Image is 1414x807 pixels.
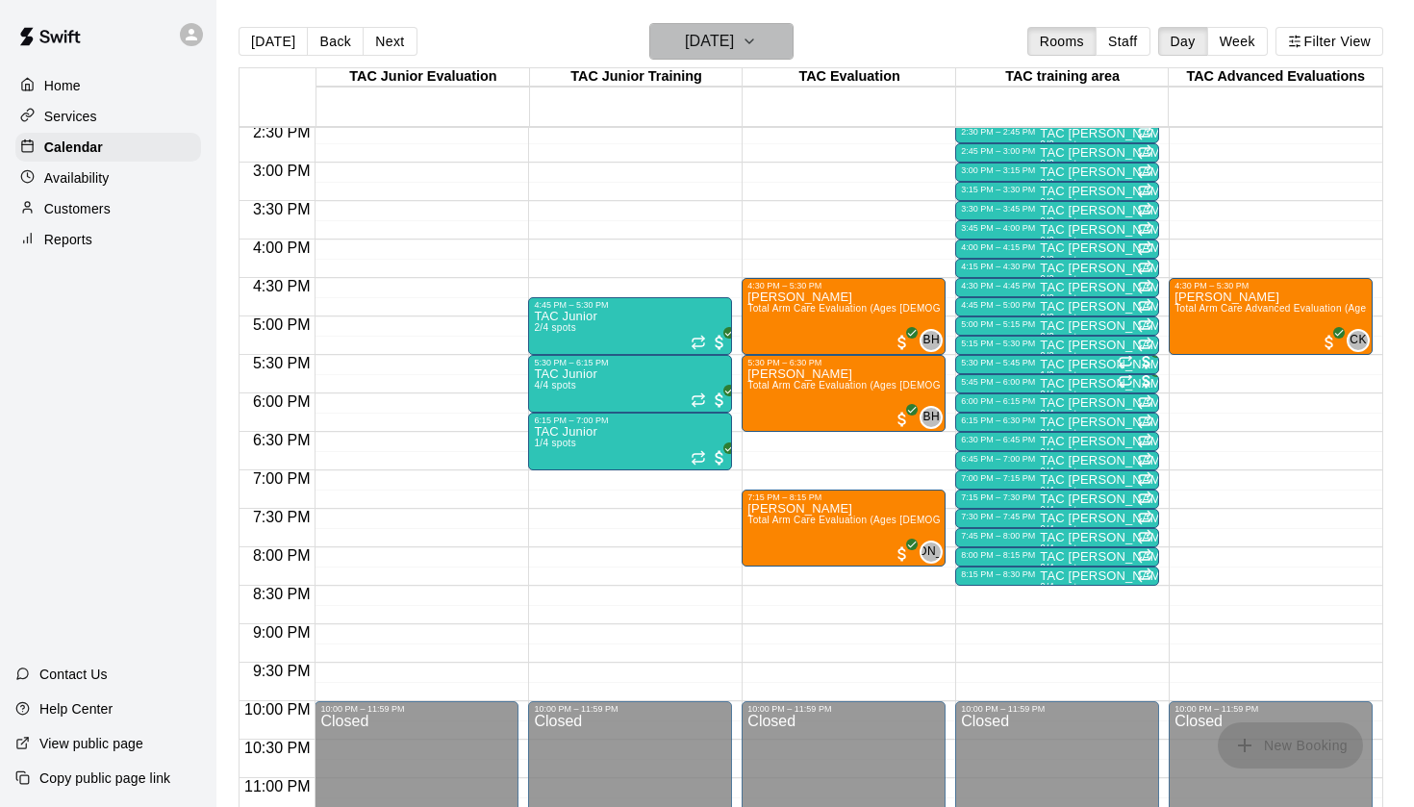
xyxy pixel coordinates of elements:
span: BH [923,331,940,350]
div: 6:00 PM – 6:15 PM: TAC Todd/Brad [955,393,1159,413]
span: Recurring event [1137,125,1152,140]
span: Recurring event [1137,471,1152,487]
span: 10:00 PM [240,701,315,718]
div: 6:30 PM – 6:45 PM: TAC Todd/Brad [955,432,1159,451]
div: TAC training area [956,68,1170,87]
span: 0/3 spots filled [1040,216,1082,227]
p: Services [44,107,97,126]
div: 3:15 PM – 3:30 PM [961,185,1040,194]
span: Recurring event [1137,452,1152,467]
div: TAC Junior Evaluation [316,68,530,87]
span: 3:00 PM [248,163,316,179]
span: 1/3 spots filled [1040,370,1082,381]
span: 0/4 spots filled [1040,524,1082,535]
span: All customers have paid [893,544,912,564]
span: CK [1350,331,1366,350]
div: 7:30 PM – 7:45 PM [961,512,1040,521]
span: 5:00 PM [248,316,316,333]
div: Availability [15,164,201,192]
div: Reports [15,225,201,254]
button: Back [307,27,364,56]
p: Reports [44,230,92,249]
a: Customers [15,194,201,223]
p: Help Center [39,699,113,719]
span: Recurring event [691,450,706,466]
span: 6:30 PM [248,432,316,448]
a: Calendar [15,133,201,162]
span: 0/4 spots filled [1040,409,1082,419]
span: 5:30 PM [248,355,316,371]
span: 9:30 PM [248,663,316,679]
button: Filter View [1275,27,1383,56]
span: Recurring event [1137,240,1152,256]
span: Recurring event [691,392,706,408]
div: 10:00 PM – 11:59 PM [534,704,622,714]
button: Staff [1096,27,1150,56]
div: 4:45 PM – 5:00 PM [961,300,1040,310]
span: 0/3 spots filled [1040,274,1082,285]
div: 5:00 PM – 5:15 PM: TAC Tom/Mike [955,316,1159,336]
div: 7:15 PM – 7:30 PM: TAC Todd/Brad [955,490,1159,509]
span: 6:00 PM [248,393,316,410]
span: Recurring event [1137,414,1152,429]
div: 5:00 PM – 5:15 PM [961,319,1040,329]
div: 3:45 PM – 4:00 PM: TAC Tom/Mike [955,220,1159,240]
div: 5:30 PM – 6:15 PM: TAC Junior [528,355,732,413]
span: 0/4 spots filled [1040,505,1082,516]
p: Copy public page link [39,769,170,788]
span: BH [923,408,940,427]
p: Calendar [44,138,103,157]
span: Recurring event [1137,510,1152,525]
span: All customers have paid [1320,333,1339,352]
div: 5:15 PM – 5:30 PM: TAC Tom/Mike [955,336,1159,355]
div: 4:00 PM – 4:15 PM: TAC Tom/Mike [955,240,1159,259]
button: [DATE] [649,23,794,60]
span: 0/3 spots filled [1040,313,1082,323]
span: Recurring event [1137,529,1152,544]
span: Recurring event [1137,548,1152,564]
span: 7:30 PM [248,509,316,525]
span: 3:30 PM [248,201,316,217]
span: 2/4 spots filled [534,322,576,333]
span: Recurring event [1137,279,1152,294]
div: 5:45 PM – 6:00 PM: TAC Todd/Brad [955,374,1159,393]
span: All customers have paid [893,410,912,429]
div: 4:00 PM – 4:15 PM [961,242,1040,252]
div: 10:00 PM – 11:59 PM [1174,704,1263,714]
div: 2:45 PM – 3:00 PM: TAC Tom/Mike [955,143,1159,163]
span: 0/3 spots filled [1040,236,1082,246]
div: 8:15 PM – 8:30 PM: TAC Todd/Brad [955,567,1159,586]
span: Total Arm Care Evaluation (Ages [DEMOGRAPHIC_DATA]+) [747,380,1023,391]
span: Recurring event [1137,337,1152,352]
span: Recurring event [1137,433,1152,448]
div: 4:15 PM – 4:30 PM [961,262,1040,271]
span: 0/4 spots filled [1040,543,1082,554]
button: Week [1207,27,1268,56]
div: 4:45 PM – 5:30 PM [534,300,613,310]
div: 2:30 PM – 2:45 PM: TAC Tom/Mike [955,124,1159,143]
div: 6:00 PM – 6:15 PM [961,396,1040,406]
div: 5:30 PM – 5:45 PM: TAC Tom/Mike [955,355,1159,374]
span: Recurring event [1118,354,1133,369]
div: 4:30 PM – 5:30 PM: Total Arm Care Advanced Evaluation (Ages 13+) [1169,278,1373,355]
span: Recurring event [1137,491,1152,506]
span: 9:00 PM [248,624,316,641]
div: 5:30 PM – 6:15 PM [534,358,613,367]
div: 5:30 PM – 6:30 PM: Reid Baldwin [742,355,946,432]
span: Recurring event [1118,373,1133,389]
span: 1/4 spots filled [534,438,576,448]
span: 0/3 spots filled [1040,159,1082,169]
a: Home [15,71,201,100]
span: Recurring event [1137,317,1152,333]
span: 0/3 spots filled [1040,255,1082,265]
span: 11:00 PM [240,778,315,794]
div: Jordan Art [920,541,943,564]
span: Recurring event [1137,202,1152,217]
span: 0/3 spots filled [1040,351,1082,362]
a: Services [15,102,201,131]
span: Total Arm Care Evaluation (Ages [DEMOGRAPHIC_DATA]+) [747,515,1023,525]
span: 0/4 spots filled [1040,447,1082,458]
span: 0/3 spots filled [1040,293,1082,304]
